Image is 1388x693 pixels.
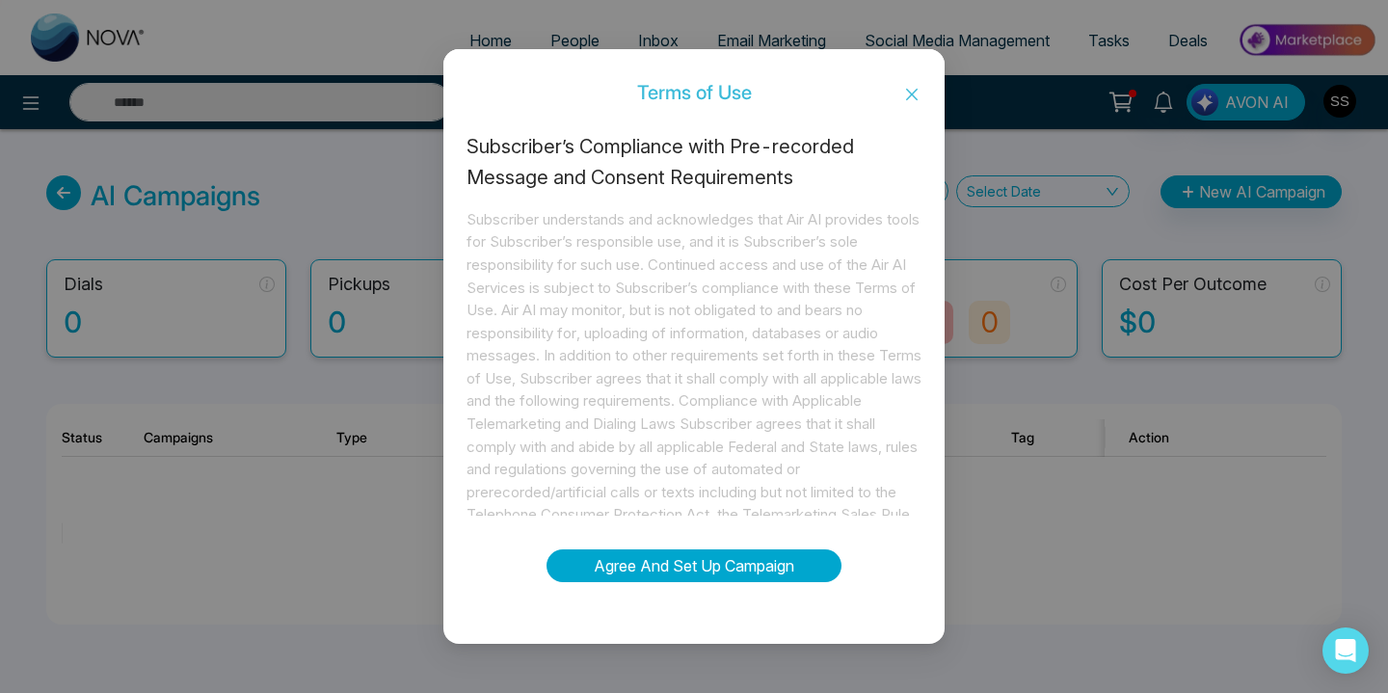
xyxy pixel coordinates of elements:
[1322,627,1369,674] div: Open Intercom Messenger
[467,132,921,193] div: Subscriber’s Compliance with Pre-recorded Message and Consent Requirements
[443,82,945,103] div: Terms of Use
[467,208,921,516] div: Subscriber understands and acknowledges that Air AI provides tools for Subscriber’s responsible u...
[547,549,841,582] button: Agree And Set Up Campaign
[904,87,920,102] span: close
[879,68,945,120] button: Close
